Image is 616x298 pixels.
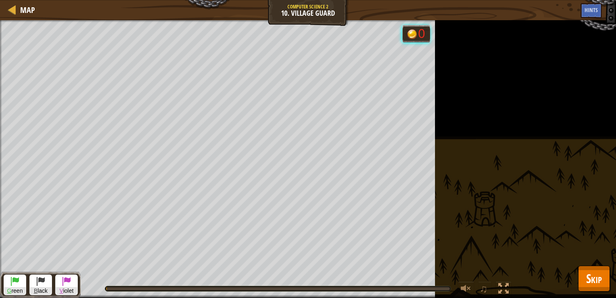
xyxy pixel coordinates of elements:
span: reen [4,287,26,295]
span: Map [20,4,35,15]
span: iolet [56,287,77,295]
span: V [60,288,63,294]
span: B [34,288,37,294]
button: Skip [578,266,610,292]
span: Skip [586,270,602,287]
div: Team 'humans' has 0 gold. [402,25,430,42]
span: lack [30,287,52,295]
span: ♫ [480,283,488,295]
button: Adjust volume [458,281,474,298]
span: Hints [585,6,598,14]
button: Violet [55,275,78,295]
button: Green [4,275,26,295]
button: Toggle fullscreen [495,281,512,298]
button: Black [29,275,52,295]
span: G [7,288,12,294]
a: Map [16,4,35,15]
div: 0 [418,27,426,40]
button: ♫ [478,281,492,298]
